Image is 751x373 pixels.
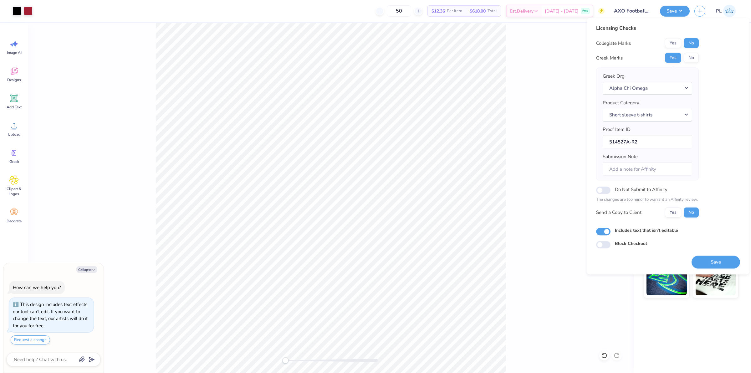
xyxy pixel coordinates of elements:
[488,8,497,14] span: Total
[615,185,667,194] label: Do Not Submit to Affinity
[615,240,647,246] label: Block Checkout
[603,108,692,121] button: Short sleeve t-shirts
[603,73,625,80] label: Greek Org
[723,5,736,17] img: Pamela Lois Reyes
[432,8,445,14] span: $12.36
[510,8,534,14] span: Est. Delivery
[603,162,692,176] input: Add a note for Affinity
[582,9,588,13] span: Free
[603,153,638,160] label: Submission Note
[596,24,699,32] div: Licensing Checks
[603,126,631,133] label: Proof Item ID
[684,207,699,217] button: No
[665,207,681,217] button: Yes
[9,159,19,164] span: Greek
[603,99,639,106] label: Product Category
[596,209,641,216] div: Send a Copy to Client
[609,5,655,17] input: Untitled Design
[447,8,462,14] span: Per Item
[665,53,681,63] button: Yes
[684,38,699,48] button: No
[387,5,411,17] input: – –
[7,105,22,110] span: Add Text
[713,5,738,17] a: PL
[596,54,623,61] div: Greek Marks
[646,264,687,295] img: Glow in the Dark Ink
[13,301,88,329] div: This design includes text effects our tool can't edit. If you want to change the text, our artist...
[13,284,61,291] div: How can we help you?
[11,335,50,345] button: Request a change
[603,82,692,95] button: Alpha Chi Omega
[615,227,678,233] label: Includes text that isn't editable
[470,8,486,14] span: $618.00
[4,186,24,196] span: Clipart & logos
[696,264,736,295] img: Water based Ink
[282,357,289,364] div: Accessibility label
[545,8,579,14] span: [DATE] - [DATE]
[7,50,22,55] span: Image AI
[665,38,681,48] button: Yes
[716,8,722,15] span: PL
[684,53,699,63] button: No
[7,77,21,82] span: Designs
[7,219,22,224] span: Decorate
[692,256,740,268] button: Save
[8,132,20,137] span: Upload
[76,266,97,273] button: Collapse
[596,39,631,47] div: Collegiate Marks
[660,6,690,17] button: Save
[596,197,699,203] p: The changes are too minor to warrant an Affinity review.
